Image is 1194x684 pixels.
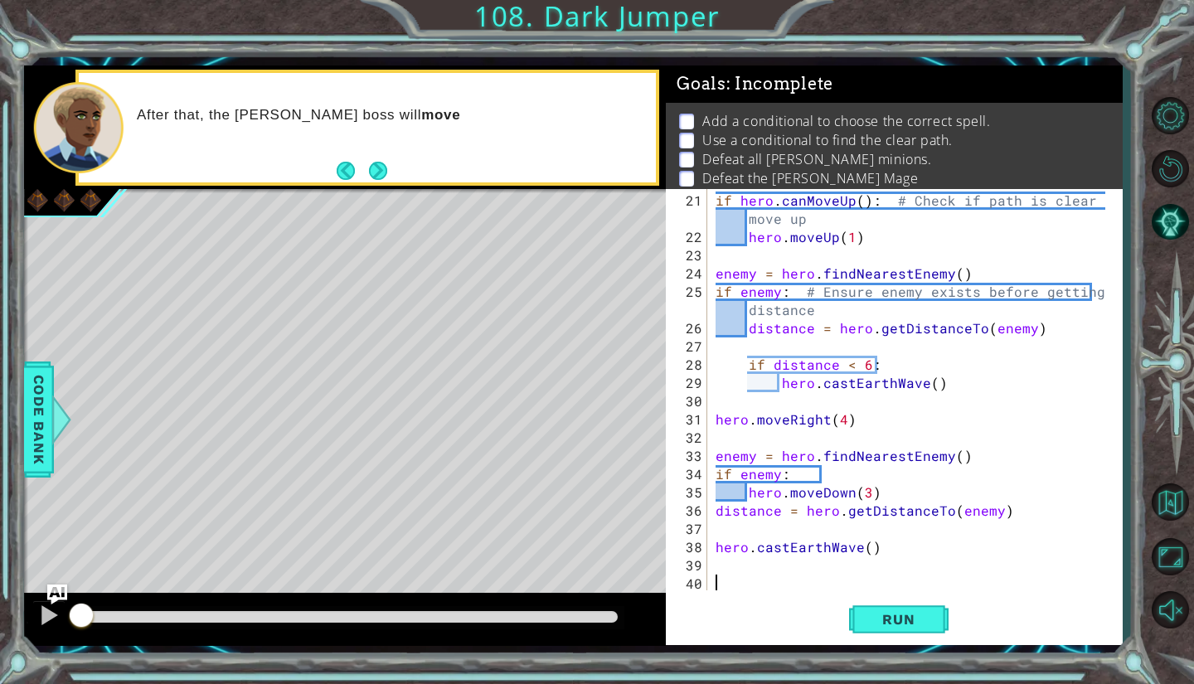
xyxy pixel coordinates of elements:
div: 25 [669,283,707,319]
p: Use a conditional to find the clear path. [702,131,953,149]
span: Code Bank [26,369,52,470]
div: 35 [669,483,707,502]
div: 30 [669,392,707,410]
div: 32 [669,429,707,447]
span: Goals [677,74,833,95]
button: Back [337,162,369,180]
div: 26 [669,319,707,337]
button: Next [363,156,393,186]
div: 29 [669,374,707,392]
button: Back to Map [1146,478,1194,526]
div: 40 [669,575,707,593]
img: Image for 6113a193fd61bb00264c49c0 [24,187,51,214]
img: Image for 6113a193fd61bb00264c49c0 [77,187,104,214]
button: Ctrl + P: Pause [32,600,66,634]
button: Ask AI [47,585,67,604]
strong: move [421,107,460,123]
button: Maximize Browser [1146,533,1194,581]
div: 33 [669,447,707,465]
div: 36 [669,502,707,520]
button: Restart Level [1146,145,1194,193]
span: Run [866,611,931,628]
div: 22 [669,228,707,246]
button: AI Hint [1146,198,1194,246]
div: 37 [669,520,707,538]
p: After that, the [PERSON_NAME] boss will [137,106,644,124]
p: Defeat all [PERSON_NAME] minions. [702,150,931,168]
p: Add a conditional to choose the correct spell. [702,112,990,130]
button: Unmute [1146,586,1194,634]
span: : Incomplete [726,74,833,94]
a: Back to Map [1146,476,1194,531]
p: Defeat the [PERSON_NAME] Mage [702,169,918,187]
div: 21 [669,192,707,228]
button: Shift+Enter: Run current code. [849,596,949,642]
div: 27 [669,337,707,356]
button: Level Options [1146,92,1194,140]
div: 34 [669,465,707,483]
div: 31 [669,410,707,429]
img: Image for 6113a193fd61bb00264c49c0 [51,187,77,214]
div: 38 [669,538,707,556]
div: 23 [669,246,707,264]
div: 24 [669,264,707,283]
div: 28 [669,356,707,374]
div: 39 [669,556,707,575]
